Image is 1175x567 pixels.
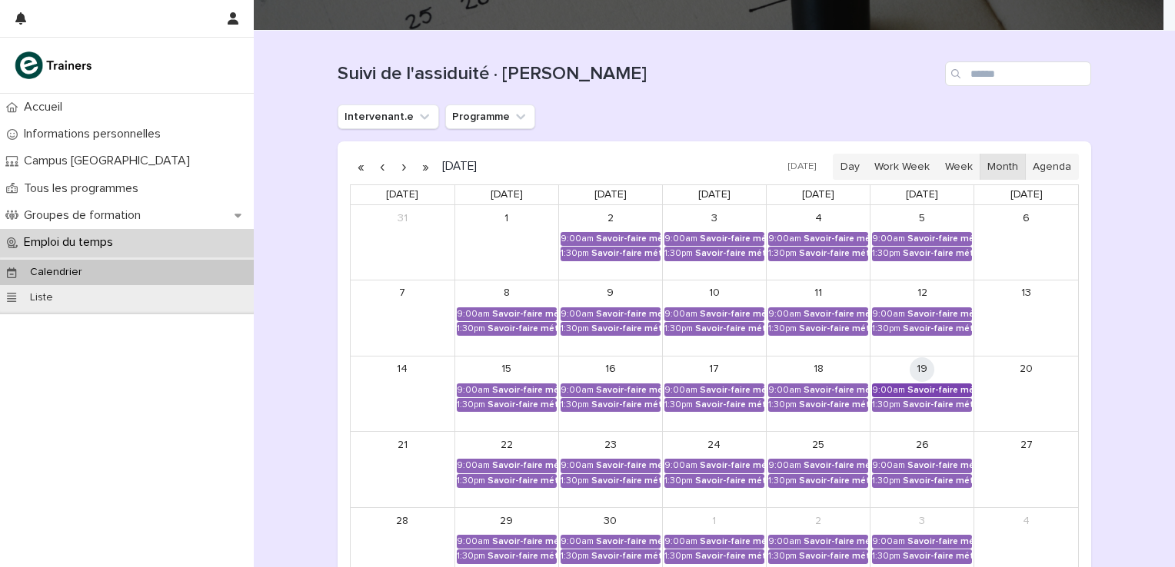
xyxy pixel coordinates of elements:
td: September 2, 2025 [558,205,662,280]
div: Savoir-faire métier - Préparation au CCP2 [591,400,661,410]
div: Savoir-faire métier - Préparation au CCP2 [488,551,557,562]
div: Savoir-faire métier - Préparation au CCP2 [492,460,557,471]
a: September 1, 2025 [494,206,519,230]
div: 9:00am [768,536,801,547]
div: Savoir-faire métier - Préparation au CCP2 [804,460,868,471]
p: Liste [18,291,65,304]
div: Savoir-faire métier - Préparation au CCP2 [700,385,764,396]
td: September 22, 2025 [454,432,558,508]
a: September 10, 2025 [702,281,727,306]
div: 1:30pm [664,248,693,259]
td: September 3, 2025 [662,205,766,280]
a: Saturday [1007,185,1046,204]
div: 1:30pm [768,400,797,410]
div: 9:00am [457,536,490,547]
div: 9:00am [768,309,801,320]
a: September 9, 2025 [598,281,623,306]
div: 9:00am [561,234,594,244]
a: August 31, 2025 [390,206,414,230]
td: September 7, 2025 [351,280,454,356]
p: Campus [GEOGRAPHIC_DATA] [18,154,202,168]
div: Savoir-faire métier - Préparation au CCP2 [591,248,661,259]
a: September 23, 2025 [598,433,623,457]
div: Savoir-faire métier - Préparation au CCP2 [804,234,868,244]
td: September 11, 2025 [767,280,870,356]
div: Savoir-faire métier - Préparation au CCP2 [596,385,661,396]
div: 1:30pm [664,476,693,486]
div: Savoir-faire métier - Préparation au CCP2 [591,476,661,486]
div: 9:00am [768,385,801,396]
div: Savoir-faire métier - Préparation au CCP2 [596,460,661,471]
div: 1:30pm [872,476,900,486]
a: September 27, 2025 [1014,433,1039,457]
a: September 28, 2025 [390,509,414,533]
a: September 16, 2025 [598,357,623,382]
div: 1:30pm [664,323,693,334]
div: Savoir-faire métier - Préparation au CCP2 [492,385,557,396]
div: 1:30pm [872,248,900,259]
div: 9:00am [872,234,905,244]
p: Calendrier [18,266,95,279]
div: 9:00am [561,385,594,396]
div: 1:30pm [561,476,589,486]
td: September 27, 2025 [974,432,1078,508]
div: Savoir-faire métier - Préparation au CCP2 [907,536,972,547]
a: October 2, 2025 [806,509,830,533]
div: 1:30pm [768,551,797,562]
button: Previous month [371,154,393,179]
div: 9:00am [872,536,905,547]
a: September 17, 2025 [702,357,727,382]
div: 9:00am [561,460,594,471]
a: October 1, 2025 [702,509,727,533]
a: September 15, 2025 [494,357,519,382]
a: September 2, 2025 [598,206,623,230]
div: Search [945,61,1091,86]
a: September 3, 2025 [702,206,727,230]
img: K0CqGN7SDeD6s4JG8KQk [12,50,97,81]
div: Savoir-faire métier - Préparation au CCP2 [804,309,868,320]
div: Savoir-faire métier - Préparation au CCP2 [591,323,661,334]
div: Savoir-faire métier - Préparation au CCP2 [596,536,661,547]
button: Work Week [867,154,937,180]
button: Agenda [1025,154,1079,180]
div: 1:30pm [768,476,797,486]
div: Savoir-faire métier - Préparation au CCP2 [907,385,972,396]
a: September 11, 2025 [806,281,830,306]
div: Savoir-faire métier - Préparation au CCP2 [907,309,972,320]
div: Savoir-faire métier - Préparation au CCP2 [700,309,764,320]
a: September 20, 2025 [1014,357,1039,382]
button: Previous year [350,154,371,179]
td: September 4, 2025 [767,205,870,280]
div: Savoir-faire métier - Préparation au CCP2 [903,323,972,334]
div: Savoir-faire métier - Préparation au CCP2 [591,551,661,562]
div: 1:30pm [561,551,589,562]
button: Month [980,154,1026,180]
a: September 29, 2025 [494,509,519,533]
div: Savoir-faire métier - Préparation au CCP2 [804,385,868,396]
a: October 3, 2025 [910,509,934,533]
button: Day [833,154,867,180]
div: 1:30pm [872,323,900,334]
a: September 14, 2025 [390,357,414,382]
div: 9:00am [768,234,801,244]
div: Savoir-faire métier - Préparation au CCP2 [903,476,972,486]
div: Savoir-faire métier - Préparation au CCP2 [488,400,557,410]
h2: [DATE] [436,161,477,172]
div: Savoir-faire métier - Préparation au CCP2 [596,309,661,320]
td: September 26, 2025 [870,432,974,508]
div: 9:00am [872,385,905,396]
div: Savoir-faire métier - Préparation au CCP2 [907,234,972,244]
div: Savoir-faire métier - Préparation au CCP2 [907,460,972,471]
div: Savoir-faire métier - Préparation au CCP2 [695,551,764,562]
a: September 24, 2025 [702,433,727,457]
td: September 17, 2025 [662,356,766,432]
a: Sunday [383,185,421,204]
a: September 5, 2025 [910,206,934,230]
button: Week [937,154,980,180]
div: 1:30pm [457,400,485,410]
button: [DATE] [781,156,824,178]
div: 9:00am [664,309,697,320]
p: Emploi du temps [18,235,125,250]
div: 1:30pm [561,248,589,259]
div: Savoir-faire métier - Préparation au CCP2 [596,234,661,244]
